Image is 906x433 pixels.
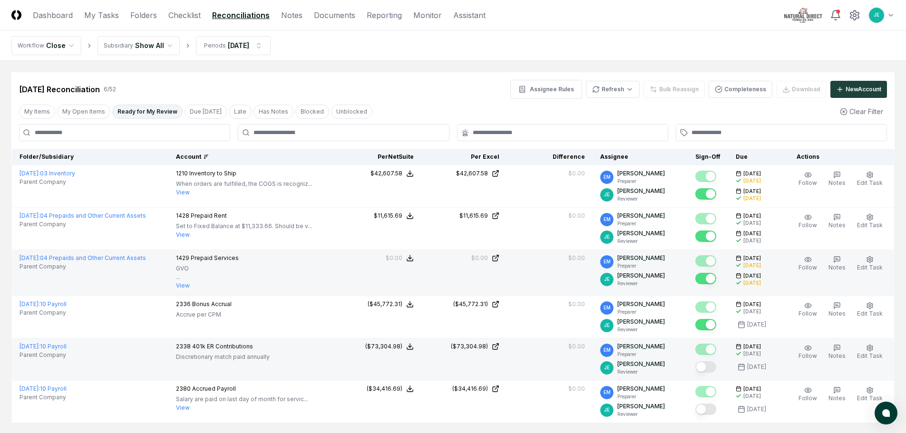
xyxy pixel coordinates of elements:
p: Accrue per CPM [176,310,232,319]
p: [PERSON_NAME] [617,271,665,280]
button: Follow [797,342,819,362]
span: Prepaid Services [191,254,239,261]
div: $0.00 [568,254,585,262]
nav: breadcrumb [11,36,271,55]
span: Edit Task [857,264,883,271]
button: Unblocked [331,105,372,119]
p: [PERSON_NAME] [617,342,665,351]
span: 1428 [176,212,189,219]
button: ($34,416.69) [367,385,414,393]
span: [DATE] [743,301,761,308]
span: [DATE] : [19,170,40,177]
button: Follow [797,212,819,231]
button: Notes [827,254,848,274]
div: ($73,304.98) [365,342,402,351]
a: Dashboard [33,10,73,21]
p: [PERSON_NAME] [617,402,665,411]
button: Refresh [586,81,640,98]
button: Mark complete [695,171,716,182]
a: [DATE]:10 Payroll [19,343,67,350]
a: Monitor [413,10,442,21]
span: JE [604,233,610,241]
div: [DATE] [228,40,249,50]
span: EM [604,173,611,181]
div: [DATE] [743,220,761,227]
span: [DATE] [743,212,761,220]
p: Salary are paid on last day of month for servic... [176,395,308,404]
span: Edit Task [857,221,883,229]
div: $0.00 [568,169,585,178]
button: Edit Task [855,342,885,362]
span: 2380 [176,385,191,392]
span: Parent Company [19,308,66,317]
button: Mark complete [695,255,716,267]
button: Assignee Rules [510,80,582,99]
span: [DATE] : [19,385,40,392]
a: Checklist [168,10,201,21]
p: [PERSON_NAME] [617,318,665,326]
div: ($34,416.69) [452,385,488,393]
th: Assignee [593,149,688,165]
button: Clear Filter [836,103,887,120]
p: [PERSON_NAME] [617,229,665,238]
div: [DATE] [743,195,761,202]
span: Parent Company [19,178,66,186]
a: ($45,772.31) [429,300,499,308]
th: Sign-Off [688,149,728,165]
span: Notes [828,310,846,317]
p: [PERSON_NAME] [617,254,665,262]
div: $42,607.58 [370,169,402,178]
p: Reviewer [617,238,665,245]
button: Mark complete [695,361,716,373]
span: [DATE] : [19,343,40,350]
div: New Account [846,85,881,94]
span: EM [604,304,611,311]
button: Has Notes [253,105,293,119]
img: Logo [11,10,21,20]
a: My Tasks [84,10,119,21]
span: Parent Company [19,351,66,359]
span: 401k ER Contributions [192,343,253,350]
p: [PERSON_NAME] [617,187,665,195]
button: Mark complete [695,188,716,200]
p: [PERSON_NAME] [617,212,665,220]
button: $42,607.58 [370,169,414,178]
div: $0.00 [471,254,488,262]
div: [DATE] [743,279,761,287]
button: Edit Task [855,300,885,320]
a: Documents [314,10,355,21]
th: Difference [507,149,593,165]
a: $11,615.69 [429,212,499,220]
span: [DATE] : [19,300,40,308]
button: Follow [797,385,819,404]
button: Follow [797,254,819,274]
span: EM [604,216,611,223]
button: NewAccount [830,81,887,98]
p: Preparer [617,351,665,358]
button: Follow [797,300,819,320]
button: Mark complete [695,344,716,355]
button: Follow [797,169,819,189]
button: Mark complete [695,386,716,397]
button: Mark complete [695,301,716,313]
button: Mark complete [695,273,716,284]
div: [DATE] [743,177,761,184]
button: $0.00 [386,254,414,262]
button: Periods[DATE] [196,36,271,55]
div: ($45,772.31) [368,300,402,308]
div: ($73,304.98) [451,342,488,351]
span: Prepaid Rent [191,212,227,219]
button: Mark complete [695,231,716,242]
span: EM [604,346,611,354]
p: Preparer [617,220,665,227]
a: Notes [281,10,302,21]
a: ($34,416.69) [429,385,499,393]
p: Preparer [617,178,665,185]
span: JE [604,364,610,371]
th: Per NetSuite [336,149,421,165]
button: Completeness [709,81,772,98]
div: Subsidiary [104,41,133,50]
span: [DATE] [743,255,761,262]
p: [PERSON_NAME] [617,360,665,368]
button: Edit Task [855,212,885,231]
